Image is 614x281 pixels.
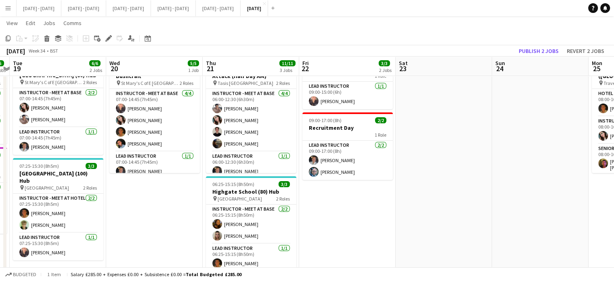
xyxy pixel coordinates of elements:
[17,0,61,16] button: [DATE] - [DATE]
[40,18,59,28] a: Jobs
[13,272,36,277] span: Budgeted
[106,0,151,16] button: [DATE] - [DATE]
[564,46,608,56] button: Revert 2 jobs
[71,271,241,277] div: Salary £285.00 + Expenses £0.00 + Subsistence £0.00 =
[27,48,47,54] span: Week 34
[50,48,58,54] div: BST
[63,19,82,27] span: Comms
[4,270,38,279] button: Budgeted
[186,271,241,277] span: Total Budgeted £285.00
[3,18,21,28] a: View
[43,19,55,27] span: Jobs
[61,0,106,16] button: [DATE] - [DATE]
[196,0,241,16] button: [DATE] - [DATE]
[151,0,196,16] button: [DATE] - [DATE]
[44,271,64,277] span: 1 item
[60,18,85,28] a: Comms
[6,19,18,27] span: View
[241,0,268,16] button: [DATE]
[26,19,35,27] span: Edit
[23,18,38,28] a: Edit
[6,47,25,55] div: [DATE]
[516,46,562,56] button: Publish 2 jobs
